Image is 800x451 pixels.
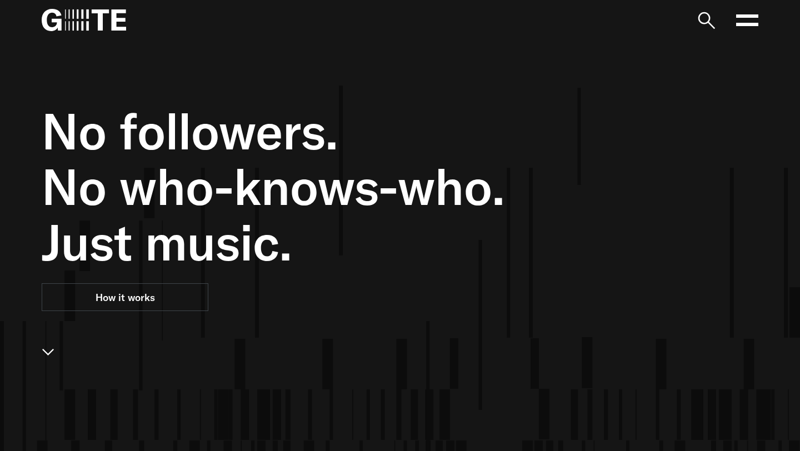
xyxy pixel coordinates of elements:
span: No followers. [42,103,636,159]
span: No who-knows-who. [42,159,636,214]
img: G=TE [42,9,126,31]
a: How it works [42,283,208,311]
span: Just music. [42,214,636,270]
